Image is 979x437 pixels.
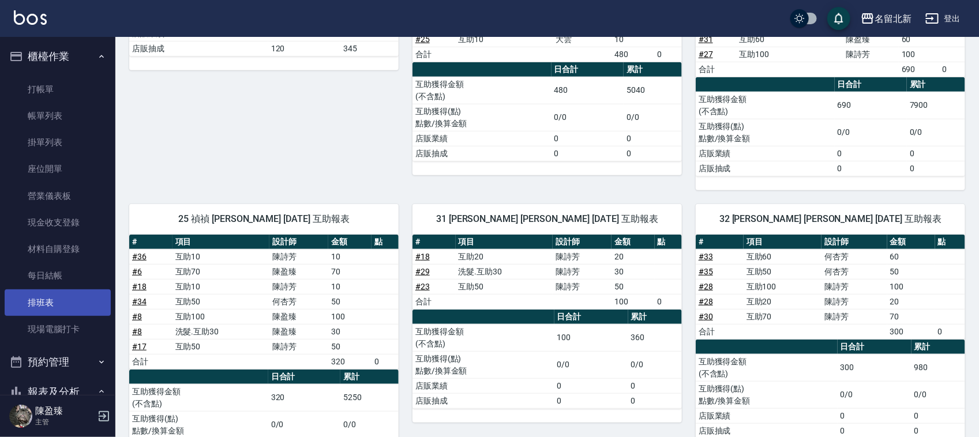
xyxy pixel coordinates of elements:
[415,35,430,44] a: #25
[696,146,835,161] td: 店販業績
[696,62,736,77] td: 合計
[887,279,935,294] td: 100
[172,294,270,309] td: 互助50
[328,354,372,369] td: 320
[268,370,340,385] th: 日合計
[328,339,372,354] td: 50
[328,264,372,279] td: 70
[696,408,838,423] td: 店販業績
[822,309,887,324] td: 陳詩芳
[412,294,456,309] td: 合計
[835,146,907,161] td: 0
[412,47,456,62] td: 合計
[328,309,372,324] td: 100
[553,279,612,294] td: 陳詩芳
[736,32,843,47] td: 互助60
[696,119,835,146] td: 互助獲得(點) 點數/換算金額
[875,12,912,26] div: 名留北新
[412,393,554,408] td: 店販抽成
[554,393,628,408] td: 0
[554,324,628,351] td: 100
[696,235,744,250] th: #
[744,249,822,264] td: 互助60
[372,235,399,250] th: 點
[628,378,682,393] td: 0
[269,235,328,250] th: 設計師
[328,249,372,264] td: 10
[907,92,965,119] td: 7900
[269,294,328,309] td: 何杏芳
[628,351,682,378] td: 0/0
[628,324,682,351] td: 360
[415,282,430,291] a: #23
[412,351,554,378] td: 互助獲得(點) 點數/換算金額
[552,146,624,161] td: 0
[744,309,822,324] td: 互助70
[328,279,372,294] td: 10
[655,235,682,250] th: 點
[456,264,553,279] td: 洗髮.互助30
[612,235,655,250] th: 金額
[5,347,111,377] button: 預約管理
[132,312,142,321] a: #8
[899,62,939,77] td: 690
[5,236,111,262] a: 材料自購登錄
[412,378,554,393] td: 店販業績
[699,35,713,44] a: #31
[907,119,965,146] td: 0/0
[699,282,713,291] a: #28
[456,235,553,250] th: 項目
[269,339,328,354] td: 陳詩芳
[699,50,713,59] a: #27
[552,77,624,104] td: 480
[129,384,268,411] td: 互助獲得金額 (不含點)
[899,32,939,47] td: 60
[887,324,935,339] td: 300
[822,279,887,294] td: 陳詩芳
[132,327,142,336] a: #8
[415,267,430,276] a: #29
[5,156,111,182] a: 座位開單
[655,294,682,309] td: 0
[835,119,907,146] td: 0/0
[129,354,172,369] td: 合計
[912,381,965,408] td: 0/0
[553,235,612,250] th: 設計師
[172,324,270,339] td: 洗髮.互助30
[921,8,965,29] button: 登出
[822,235,887,250] th: 設計師
[912,354,965,381] td: 980
[856,7,916,31] button: 名留北新
[744,279,822,294] td: 互助100
[172,235,270,250] th: 項目
[268,41,340,56] td: 120
[426,213,668,225] span: 31 [PERSON_NAME] [PERSON_NAME] [DATE] 互助報表
[129,41,268,56] td: 店販抽成
[5,76,111,103] a: 打帳單
[624,62,682,77] th: 累計
[907,77,965,92] th: 累計
[696,324,744,339] td: 合計
[5,262,111,289] a: 每日結帳
[696,77,965,176] table: a dense table
[710,213,951,225] span: 32 [PERSON_NAME] [PERSON_NAME] [DATE] 互助報表
[269,309,328,324] td: 陳盈臻
[5,103,111,129] a: 帳單列表
[822,264,887,279] td: 何杏芳
[172,339,270,354] td: 互助50
[35,417,94,427] p: 主管
[269,324,328,339] td: 陳盈臻
[132,267,142,276] a: #6
[912,340,965,355] th: 累計
[835,161,907,176] td: 0
[655,47,682,62] td: 0
[939,62,965,77] td: 0
[415,252,430,261] a: #18
[412,310,682,409] table: a dense table
[887,294,935,309] td: 20
[887,235,935,250] th: 金額
[35,405,94,417] h5: 陳盈臻
[699,297,713,306] a: #28
[744,235,822,250] th: 項目
[612,249,655,264] td: 20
